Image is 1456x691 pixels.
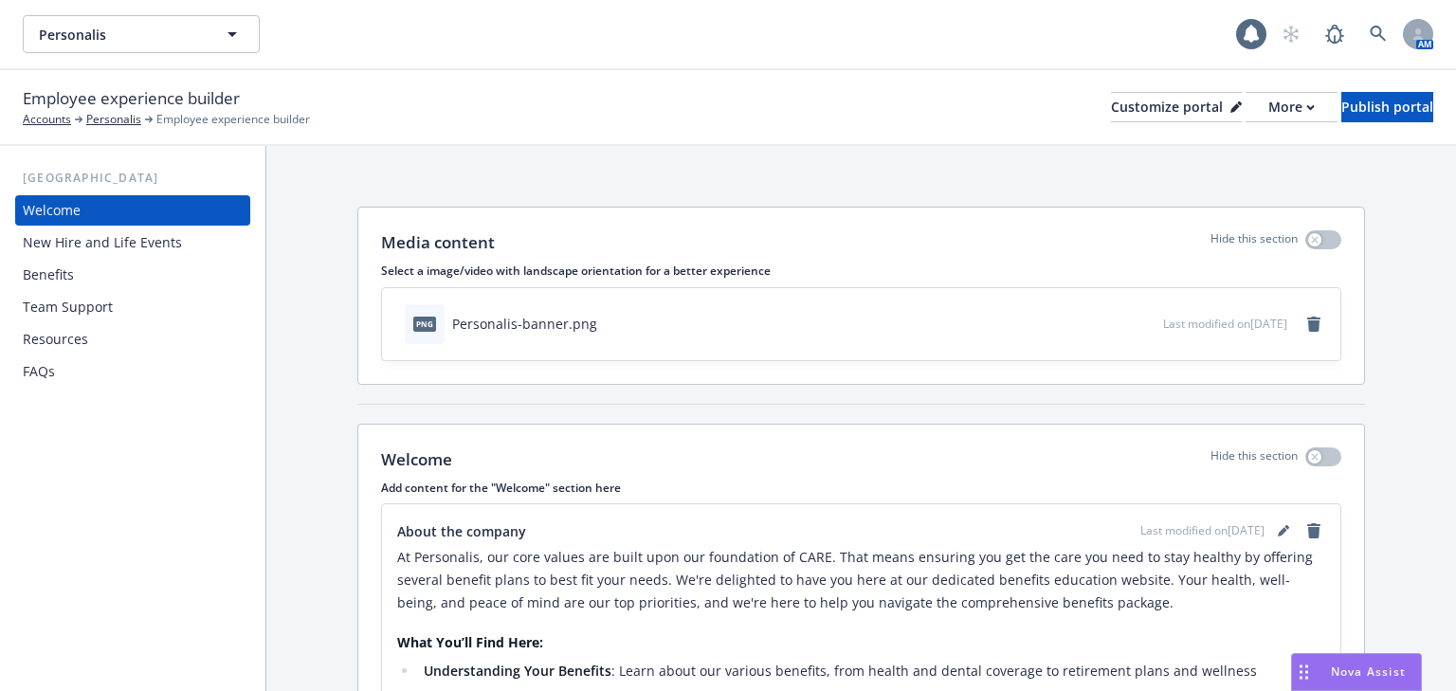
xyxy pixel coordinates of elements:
div: Resources [23,324,88,355]
a: remove [1302,313,1325,336]
span: Personalis [39,25,203,45]
span: Last modified on [DATE] [1140,522,1265,539]
p: Select a image/video with landscape orientation for a better experience [381,263,1341,279]
a: Report a Bug [1316,15,1354,53]
a: FAQs [15,356,250,387]
div: Customize portal [1111,93,1242,121]
strong: Understanding Your Benefits [424,662,611,680]
button: download file [1108,314,1123,334]
span: Employee experience builder [156,111,310,128]
div: Drag to move [1292,654,1316,690]
strong: What You’ll Find Here: [397,633,543,651]
button: Publish portal [1341,92,1433,122]
button: More [1246,92,1338,122]
div: Welcome [23,195,81,226]
span: About the company [397,521,526,541]
div: FAQs [23,356,55,387]
a: Start snowing [1272,15,1310,53]
a: Accounts [23,111,71,128]
div: [GEOGRAPHIC_DATA] [15,169,250,188]
div: Team Support [23,292,113,322]
button: Personalis [23,15,260,53]
button: Customize portal [1111,92,1242,122]
button: Nova Assist [1291,653,1422,691]
span: Last modified on [DATE] [1163,316,1287,332]
div: New Hire and Life Events [23,227,182,258]
p: Hide this section [1210,447,1298,472]
p: Hide this section [1210,230,1298,255]
a: Resources [15,324,250,355]
div: Personalis-banner.png [452,314,597,334]
a: Team Support [15,292,250,322]
a: Benefits [15,260,250,290]
a: Welcome [15,195,250,226]
div: More [1268,93,1315,121]
span: png [413,317,436,331]
div: Publish portal [1341,93,1433,121]
span: Nova Assist [1331,664,1406,680]
a: editPencil [1272,519,1295,542]
span: Employee experience builder [23,86,240,111]
a: Search [1359,15,1397,53]
p: Add content for the "Welcome" section here [381,480,1341,496]
p: Welcome [381,447,452,472]
a: Personalis [86,111,141,128]
p: At Personalis, our core values are built upon our foundation of CARE. That means ensuring you get... [397,546,1325,614]
div: Benefits [23,260,74,290]
button: preview file [1138,314,1156,334]
a: remove [1302,519,1325,542]
p: Media content [381,230,495,255]
a: New Hire and Life Events [15,227,250,258]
